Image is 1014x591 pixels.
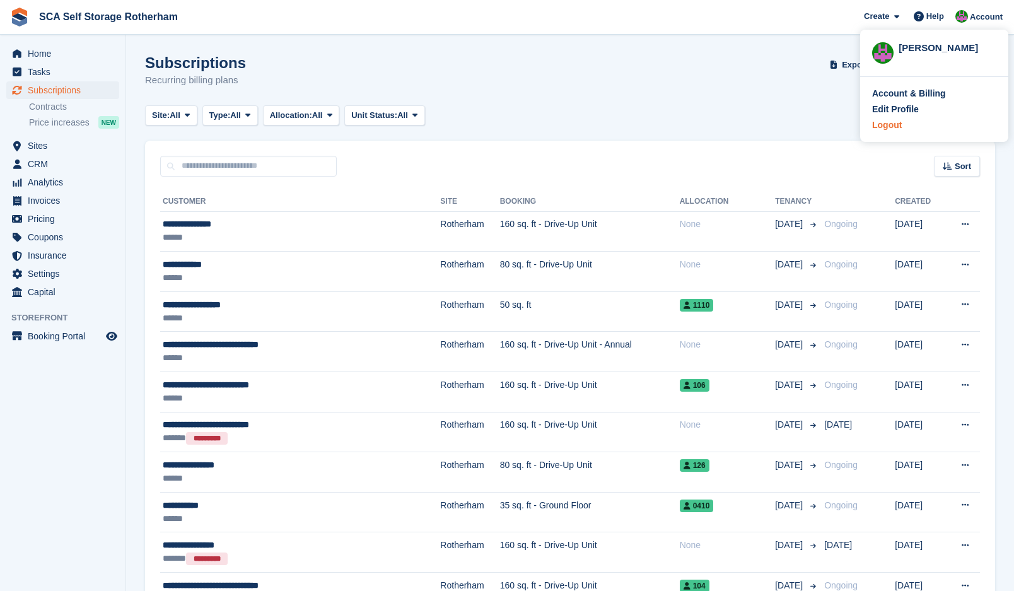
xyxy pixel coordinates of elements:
td: 160 sq. ft - Drive-Up Unit [500,532,680,573]
th: Created [895,192,944,212]
div: Account & Billing [872,87,946,100]
a: menu [6,247,119,264]
a: menu [6,137,119,155]
td: 50 sq. ft [500,291,680,332]
td: [DATE] [895,252,944,292]
th: Tenancy [775,192,819,212]
span: [DATE] [775,378,805,392]
span: Ongoing [824,380,858,390]
a: Edit Profile [872,103,996,116]
span: Settings [28,265,103,283]
span: Sort [955,160,971,173]
span: Help [926,10,944,23]
button: Export [827,54,883,75]
span: Create [864,10,889,23]
a: Preview store [104,329,119,344]
span: Insurance [28,247,103,264]
span: [DATE] [775,499,805,512]
span: Ongoing [824,259,858,269]
span: Unit Status: [351,109,397,122]
td: [DATE] [895,532,944,573]
a: menu [6,45,119,62]
td: Rotherham [440,372,499,413]
td: Rotherham [440,412,499,452]
span: Capital [28,283,103,301]
td: [DATE] [895,291,944,332]
a: menu [6,228,119,246]
th: Booking [500,192,680,212]
a: menu [6,210,119,228]
span: 126 [680,459,709,472]
td: 80 sq. ft - Drive-Up Unit [500,452,680,493]
td: Rotherham [440,252,499,292]
td: [DATE] [895,211,944,252]
span: Pricing [28,210,103,228]
td: [DATE] [895,492,944,532]
a: menu [6,173,119,191]
span: Account [970,11,1003,23]
td: [DATE] [895,372,944,413]
td: Rotherham [440,332,499,372]
div: None [680,338,776,351]
span: All [397,109,408,122]
span: Ongoing [824,219,858,229]
a: menu [6,327,119,345]
span: Sites [28,137,103,155]
span: Storefront [11,312,125,324]
span: Ongoing [824,339,858,349]
span: Ongoing [824,460,858,470]
span: Price increases [29,117,90,129]
td: [DATE] [895,332,944,372]
span: Type: [209,109,231,122]
span: 1110 [680,299,714,312]
p: Recurring billing plans [145,73,246,88]
span: All [230,109,241,122]
span: [DATE] [824,540,852,550]
td: 160 sq. ft - Drive-Up Unit [500,372,680,413]
img: stora-icon-8386f47178a22dfd0bd8f6a31ec36ba5ce8667c1dd55bd0f319d3a0aa187defe.svg [10,8,29,26]
div: NEW [98,116,119,129]
a: menu [6,265,119,283]
th: Allocation [680,192,776,212]
span: All [312,109,323,122]
span: Coupons [28,228,103,246]
span: Ongoing [824,500,858,510]
button: Allocation: All [263,105,340,126]
span: Export [842,59,868,71]
a: menu [6,155,119,173]
span: [DATE] [775,218,805,231]
span: Home [28,45,103,62]
a: SCA Self Storage Rotherham [34,6,183,27]
span: Tasks [28,63,103,81]
th: Site [440,192,499,212]
a: menu [6,283,119,301]
td: 160 sq. ft - Drive-Up Unit [500,211,680,252]
th: Customer [160,192,440,212]
a: Logout [872,119,996,132]
span: [DATE] [775,418,805,431]
span: [DATE] [775,539,805,552]
div: None [680,258,776,271]
span: Invoices [28,192,103,209]
div: Logout [872,119,902,132]
td: Rotherham [440,211,499,252]
span: 0410 [680,500,714,512]
button: Unit Status: All [344,105,424,126]
span: CRM [28,155,103,173]
td: [DATE] [895,452,944,493]
h1: Subscriptions [145,54,246,71]
div: Edit Profile [872,103,919,116]
span: 106 [680,379,709,392]
button: Type: All [202,105,258,126]
td: [DATE] [895,412,944,452]
a: Price increases NEW [29,115,119,129]
a: menu [6,63,119,81]
span: Booking Portal [28,327,103,345]
span: [DATE] [775,459,805,472]
span: Ongoing [824,580,858,590]
span: Analytics [28,173,103,191]
span: [DATE] [775,338,805,351]
td: 80 sq. ft - Drive-Up Unit [500,252,680,292]
span: Site: [152,109,170,122]
span: [DATE] [824,419,852,430]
